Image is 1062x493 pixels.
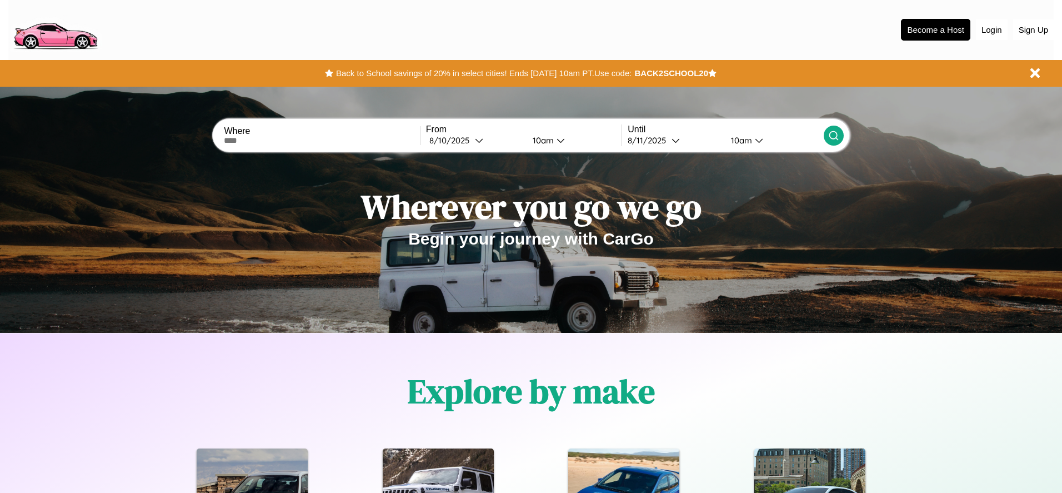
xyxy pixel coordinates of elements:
img: logo [8,6,102,52]
h1: Explore by make [408,368,655,414]
button: Login [976,19,1008,40]
div: 8 / 11 / 2025 [628,135,672,146]
label: Until [628,125,823,135]
button: Become a Host [901,19,970,41]
div: 10am [725,135,755,146]
button: 10am [722,135,823,146]
button: 10am [524,135,622,146]
div: 8 / 10 / 2025 [429,135,475,146]
button: Back to School savings of 20% in select cities! Ends [DATE] 10am PT.Use code: [333,66,634,81]
b: BACK2SCHOOL20 [634,68,708,78]
label: From [426,125,622,135]
label: Where [224,126,419,136]
div: 10am [527,135,557,146]
button: Sign Up [1013,19,1054,40]
button: 8/10/2025 [426,135,524,146]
